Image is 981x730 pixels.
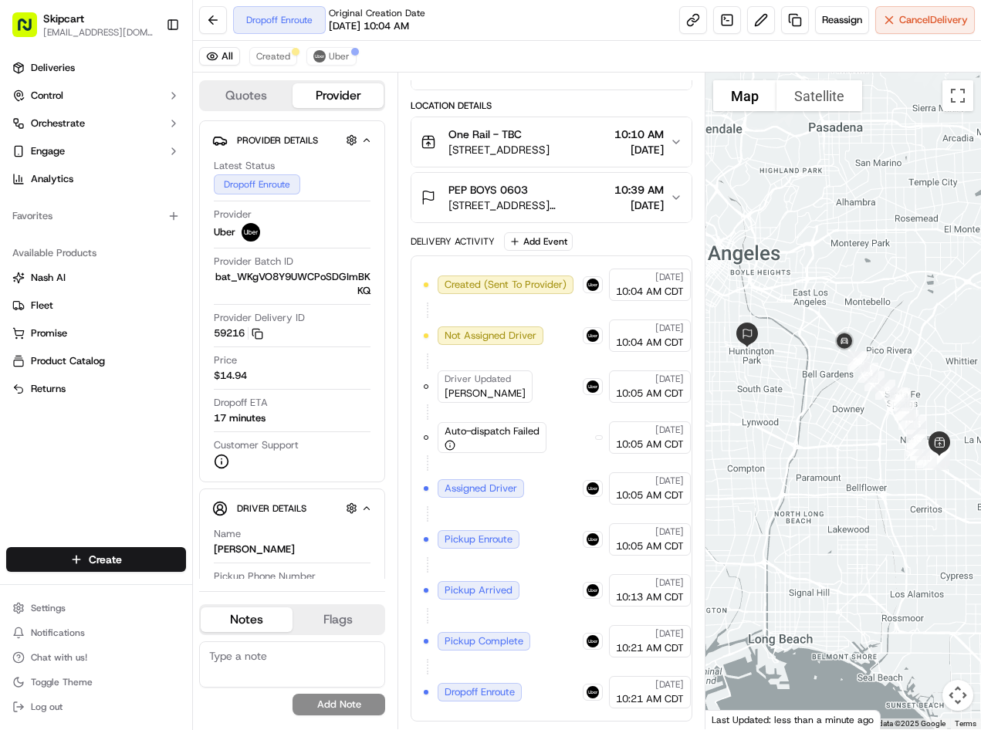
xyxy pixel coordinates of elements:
[12,299,180,313] a: Fleet
[942,680,973,711] button: Map camera controls
[858,365,891,397] div: 23
[12,354,180,368] a: Product Catalog
[901,423,933,455] div: 14
[705,710,881,729] div: Last Updated: less than a minute ago
[900,430,932,462] div: 12
[875,6,975,34] button: CancelDelivery
[201,607,293,632] button: Notes
[614,198,664,213] span: [DATE]
[655,373,684,385] span: [DATE]
[445,387,526,400] span: [PERSON_NAME]
[31,382,66,396] span: Returns
[869,373,902,406] div: 22
[214,270,370,298] span: bat_WKgVO8Y9UWCPoSDGImBKKQ
[655,475,684,487] span: [DATE]
[6,377,186,401] button: Returns
[6,139,186,164] button: Engage
[445,373,511,385] span: Driver Updated
[43,26,154,39] span: [EMAIL_ADDRESS][DOMAIN_NAME]
[214,159,275,173] span: Latest Status
[776,80,862,111] button: Show satellite imagery
[655,576,684,589] span: [DATE]
[124,218,254,245] a: 💻API Documentation
[31,172,73,186] span: Analytics
[6,265,186,290] button: Nash AI
[214,542,295,556] div: [PERSON_NAME]
[448,182,528,198] span: PEP BOYS 0603
[40,100,278,116] input: Got a question? Start typing here...
[822,13,862,27] span: Reassign
[655,322,684,334] span: [DATE]
[587,584,599,597] img: uber-new-logo.jpeg
[448,198,607,213] span: [STREET_ADDRESS][PERSON_NAME]
[445,278,567,292] span: Created (Sent To Provider)
[256,50,290,63] span: Created
[31,61,75,75] span: Deliveries
[881,381,914,414] div: 21
[587,330,599,342] img: uber-new-logo.jpeg
[655,424,684,436] span: [DATE]
[6,321,186,346] button: Promise
[130,225,143,238] div: 💻
[445,424,540,438] span: Auto-dispatch Failed
[212,495,372,521] button: Driver Details
[448,142,550,157] span: [STREET_ADDRESS]
[616,692,684,706] span: 10:21 AM CDT
[445,329,536,343] span: Not Assigned Driver
[89,552,122,567] span: Create
[31,271,66,285] span: Nash AI
[6,671,186,693] button: Toggle Theme
[214,326,263,340] button: 59216
[955,719,976,728] a: Terms (opens in new tab)
[199,47,240,66] button: All
[214,369,247,383] span: $14.94
[445,482,517,495] span: Assigned Driver
[15,147,43,175] img: 1736555255976-a54dd68f-1ca7-489b-9aae-adbdc363a1c4
[888,394,921,427] div: 18
[841,345,874,377] div: 26
[313,50,326,63] img: uber-new-logo.jpeg
[214,396,268,410] span: Dropoff ETA
[815,6,869,34] button: Reassign
[942,80,973,111] button: Toggle fullscreen view
[411,100,692,112] div: Location Details
[31,627,85,639] span: Notifications
[249,47,297,66] button: Created
[293,83,384,108] button: Provider
[52,163,195,175] div: We're available if you need us!
[262,152,281,171] button: Start new chat
[587,686,599,698] img: uber-new-logo.jpeg
[31,354,105,368] span: Product Catalog
[214,438,299,452] span: Customer Support
[329,50,350,63] span: Uber
[411,173,691,222] button: PEP BOYS 0603[STREET_ADDRESS][PERSON_NAME]10:39 AM[DATE]
[214,527,241,541] span: Name
[31,602,66,614] span: Settings
[6,696,186,718] button: Log out
[6,83,186,108] button: Control
[448,127,522,142] span: One Rail - TBC
[214,225,235,239] span: Uber
[445,583,512,597] span: Pickup Arrived
[709,709,760,729] img: Google
[900,408,932,441] div: 15
[12,271,180,285] a: Nash AI
[214,411,266,425] div: 17 minutes
[614,182,664,198] span: 10:39 AM
[146,224,248,239] span: API Documentation
[655,627,684,640] span: [DATE]
[43,11,84,26] span: Skipcart
[6,597,186,619] button: Settings
[411,235,495,248] div: Delivery Activity
[614,127,664,142] span: 10:10 AM
[587,279,599,291] img: uber-new-logo.jpeg
[242,223,260,242] img: uber-new-logo.jpeg
[31,651,87,664] span: Chat with us!
[445,634,523,648] span: Pickup Complete
[616,590,684,604] span: 10:13 AM CDT
[31,89,63,103] span: Control
[109,261,187,273] a: Powered byPylon
[6,647,186,668] button: Chat with us!
[214,255,293,269] span: Provider Batch ID
[655,271,684,283] span: [DATE]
